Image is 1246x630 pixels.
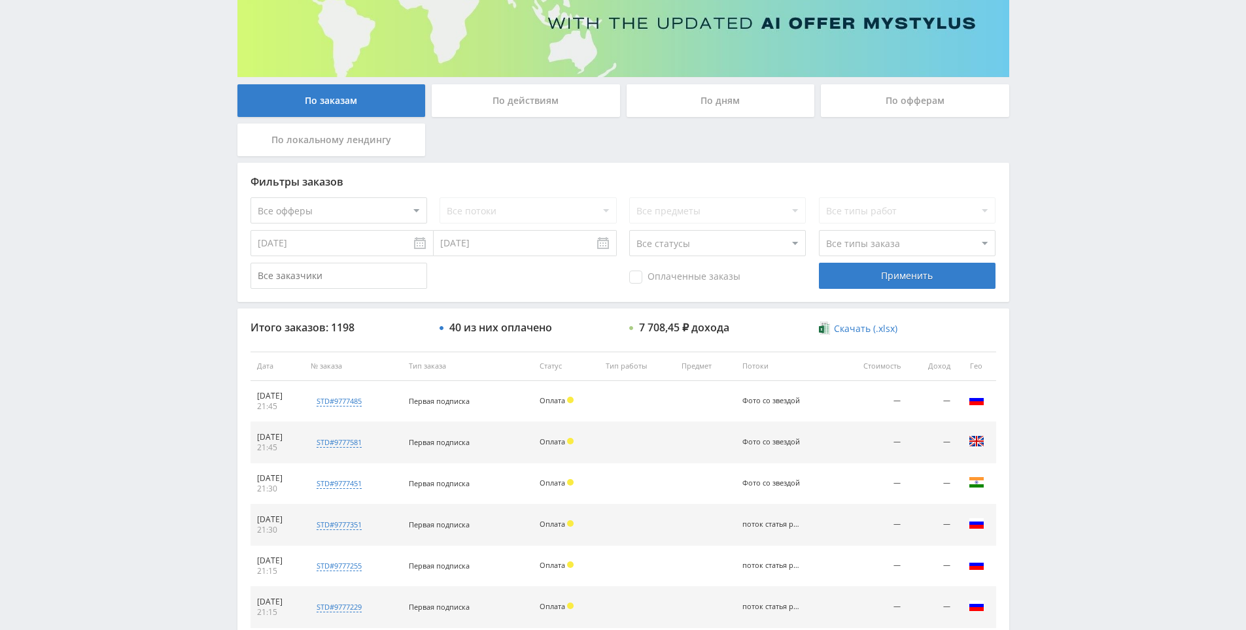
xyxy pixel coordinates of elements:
[627,84,815,117] div: По дням
[251,263,427,289] input: Все заказчики
[821,84,1009,117] div: По офферам
[251,176,996,188] div: Фильтры заказов
[432,84,620,117] div: По действиям
[819,263,995,289] div: Применить
[237,124,426,156] div: По локальному лендингу
[629,271,740,284] span: Оплаченные заказы
[237,84,426,117] div: По заказам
